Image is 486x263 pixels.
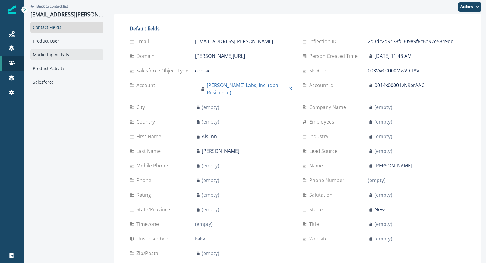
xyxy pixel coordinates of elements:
[8,5,16,14] img: Inflection
[136,118,157,125] p: Country
[309,82,336,89] p: Account Id
[195,220,213,228] p: (empty)
[368,67,419,74] p: 003Vw00000MwVtCIAV
[202,191,219,198] p: (empty)
[202,162,219,169] p: (empty)
[195,38,273,45] p: [EMAIL_ADDRESS][PERSON_NAME]
[30,11,103,18] p: [EMAIL_ADDRESS][PERSON_NAME]
[375,147,392,155] p: (empty)
[309,103,348,111] p: Company Name
[202,250,219,257] p: (empty)
[136,82,158,89] p: Account
[30,49,103,60] div: Marketing Activity
[375,118,392,125] p: (empty)
[309,133,331,140] p: Industry
[375,220,392,228] p: (empty)
[309,177,347,184] p: Phone Number
[136,250,162,257] p: Zip/Postal
[30,4,68,9] button: Go back
[309,206,326,213] p: Status
[30,35,103,47] div: Product User
[136,52,157,60] p: Domain
[130,26,466,32] h2: Default fields
[202,103,219,111] p: (empty)
[30,63,103,74] div: Product Activity
[202,133,217,140] p: Aislinn
[375,133,392,140] p: (empty)
[375,82,424,89] p: 0014x00001vN9erAAC
[136,191,153,198] p: Rating
[309,67,329,74] p: SFDC Id
[195,52,245,60] p: [PERSON_NAME][URL]
[309,162,325,169] p: Name
[368,177,385,184] p: (empty)
[136,177,154,184] p: Phone
[136,38,151,45] p: Email
[36,4,68,9] p: Back to contact list
[458,2,481,12] button: Actions
[309,147,340,155] p: Lead Source
[136,133,164,140] p: First Name
[309,220,321,228] p: Title
[30,22,103,33] div: Contact Fields
[309,235,330,242] p: Website
[368,38,453,45] p: 2d3dc2d9c78f030989f6c6b97e5849de
[309,191,335,198] p: Salutation
[309,38,339,45] p: Inflection ID
[136,235,171,242] p: Unsubscribed
[195,235,207,242] p: False
[375,103,392,111] p: (empty)
[195,67,212,74] p: contact
[136,162,170,169] p: Mobile Phone
[136,220,161,228] p: Timezone
[136,67,191,74] p: Salesforce Object Type
[202,118,219,125] p: (empty)
[309,118,337,125] p: Employees
[375,162,412,169] p: [PERSON_NAME]
[136,103,147,111] p: City
[136,206,173,213] p: State/Province
[375,52,412,60] p: [DATE] 11:48 AM
[375,206,385,213] p: New
[30,76,103,88] div: Salesforce
[202,147,239,155] p: [PERSON_NAME]
[375,235,392,242] p: (empty)
[202,177,219,184] p: (empty)
[136,147,163,155] p: Last Name
[309,52,360,60] p: Person Created Time
[375,191,392,198] p: (empty)
[202,206,219,213] p: (empty)
[207,82,286,96] p: [PERSON_NAME] Labs, Inc. (dba Resilience)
